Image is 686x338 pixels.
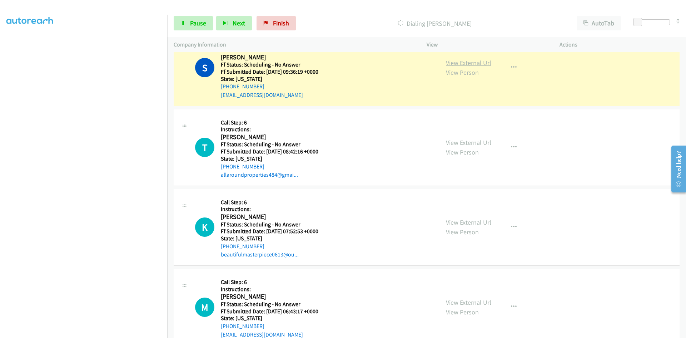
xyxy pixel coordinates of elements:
div: 0 [676,16,680,26]
h5: Ff Status: Scheduling - No Answer [221,221,327,228]
h5: Ff Submitted Date: [DATE] 06:43:17 +0000 [221,308,327,315]
p: View [427,40,547,49]
a: beautifulmasterpiece0613@ou... [221,251,299,258]
p: Dialing [PERSON_NAME] [305,19,564,28]
div: The call is yet to be attempted [195,298,214,317]
a: View Person [446,68,479,77]
h2: [PERSON_NAME] [221,133,327,141]
a: View External Url [446,298,491,307]
a: View Person [446,308,479,316]
a: [PHONE_NUMBER] [221,323,264,329]
h5: State: [US_STATE] [221,315,327,322]
h5: State: [US_STATE] [221,155,327,162]
h1: T [195,138,214,157]
h5: Ff Submitted Date: [DATE] 09:36:19 +0000 [221,68,327,75]
h5: Call Step: 6 [221,279,327,286]
h5: Ff Status: Scheduling - No Answer [221,141,327,148]
button: Next [216,16,252,30]
a: [PHONE_NUMBER] [221,243,264,250]
h2: [PERSON_NAME] [221,293,327,301]
h5: Instructions: [221,126,327,133]
iframe: Resource Center [665,141,686,197]
a: Finish [257,16,296,30]
h5: Ff Status: Scheduling - No Answer [221,301,327,308]
a: [EMAIL_ADDRESS][DOMAIN_NAME] [221,331,303,338]
a: [PHONE_NUMBER] [221,83,264,90]
button: AutoTab [577,16,621,30]
a: View External Url [446,59,491,67]
h5: Call Step: 6 [221,199,327,206]
h1: S [195,58,214,77]
a: View Person [446,148,479,156]
h5: State: [US_STATE] [221,75,327,83]
span: Pause [190,19,206,27]
h5: State: [US_STATE] [221,235,327,242]
span: Next [233,19,245,27]
h5: Ff Submitted Date: [DATE] 08:42:16 +0000 [221,148,327,155]
h5: Ff Submitted Date: [DATE] 07:52:53 +0000 [221,228,327,235]
h5: Call Step: 6 [221,119,327,126]
h1: M [195,298,214,317]
h1: K [195,217,214,237]
h2: [PERSON_NAME] [221,213,327,221]
p: Actions [560,40,680,49]
h5: Ff Status: Scheduling - No Answer [221,61,327,68]
h5: Instructions: [221,206,327,213]
a: Pause [174,16,213,30]
h5: Instructions: [221,286,327,293]
a: View External Url [446,138,491,147]
div: Delay between calls (in seconds) [637,19,670,25]
h2: [PERSON_NAME] [221,53,327,62]
span: Finish [273,19,289,27]
p: Company Information [174,40,414,49]
a: View External Url [446,218,491,226]
a: View Person [446,228,479,236]
a: [EMAIL_ADDRESS][DOMAIN_NAME] [221,92,303,98]
a: [PHONE_NUMBER] [221,163,264,170]
div: The call is yet to be attempted [195,217,214,237]
a: allaroundproperties484@gmai... [221,171,298,178]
